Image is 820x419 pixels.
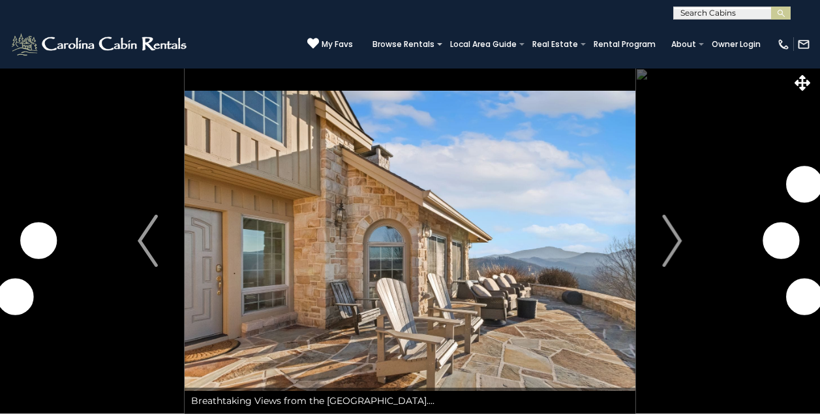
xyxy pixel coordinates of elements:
[665,35,703,54] a: About
[797,38,810,51] img: mail-regular-white.png
[526,35,585,54] a: Real Estate
[138,215,157,267] img: arrow
[777,38,790,51] img: phone-regular-white.png
[444,35,523,54] a: Local Area Guide
[587,35,662,54] a: Rental Program
[10,31,190,57] img: White-1-2.png
[111,68,184,414] button: Previous
[322,39,353,50] span: My Favs
[705,35,767,54] a: Owner Login
[307,37,353,51] a: My Favs
[662,215,682,267] img: arrow
[635,68,708,414] button: Next
[366,35,441,54] a: Browse Rentals
[185,388,635,414] div: Breathtaking Views from the [GEOGRAPHIC_DATA]....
